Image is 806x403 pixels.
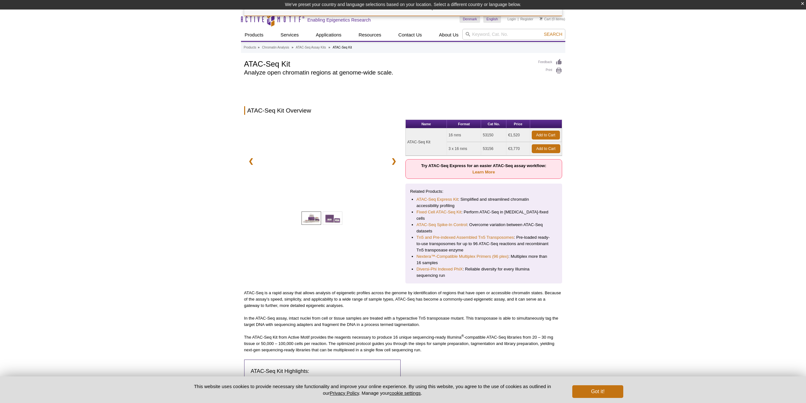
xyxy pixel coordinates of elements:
[483,15,501,23] a: English
[416,209,461,215] a: Fixed Cell ATAC-Seq Kit
[520,17,533,21] a: Register
[447,120,481,128] th: Format
[241,29,267,41] a: Products
[542,31,564,37] button: Search
[292,46,294,49] li: »
[540,17,543,20] img: Your Cart
[460,15,480,23] a: Denmark
[258,46,260,49] li: »
[540,15,565,23] li: (0 items)
[333,46,352,49] li: ATAC-Seq Kit
[421,163,546,174] strong: Try ATAC-Seq Express for an easier ATAC-Seq assay workflow:
[416,196,458,203] a: ATAC-Seq Express Kit
[481,120,506,128] th: Cat No.
[462,29,565,40] input: Keyword, Cat. No.
[244,59,532,68] h1: ATAC-Seq Kit
[410,188,557,195] p: Related Products:
[308,17,371,23] h2: Enabling Epigenetics Research
[262,45,289,50] a: Chromatin Analysis
[506,128,530,142] td: €1,520
[416,253,508,260] a: Nextera™-Compatible Multiplex Primers (96 plex)
[416,266,463,272] a: Diversi-Phi Indexed PhiX
[481,128,506,142] td: 53150
[447,128,481,142] td: 16 rxns
[328,46,330,49] li: »
[538,67,562,74] a: Print
[544,32,562,37] span: Search
[416,222,467,228] a: ATAC-Seq Spike-In Control
[251,367,394,375] h3: ATAC-Seq Kit Highlights:
[540,17,551,21] a: Cart
[244,70,532,75] h2: Analyze open chromatin regions at genome-wide scale.
[416,234,514,241] a: Tn5 and Pre-indexed Assembled Tn5 Transposomes
[395,29,426,41] a: Contact Us
[406,120,447,128] th: Name
[244,106,562,115] h2: ATAC-Seq Kit Overview
[277,29,303,41] a: Services
[506,142,530,156] td: €3,770
[330,390,359,396] a: Privacy Policy
[389,390,421,396] button: cookie settings
[244,45,256,50] a: Products
[461,334,464,338] sup: ®
[387,154,401,168] a: ❯
[506,120,530,128] th: Price
[538,59,562,66] a: Feedback
[183,383,562,396] p: This website uses cookies to provide necessary site functionality and improve your online experie...
[355,29,385,41] a: Resources
[532,131,560,140] a: Add to Cart
[572,385,623,398] button: Got it!
[296,45,326,50] a: ATAC-Seq Assay Kits
[518,15,519,23] li: |
[507,17,516,21] a: Login
[416,234,551,253] li: : Pre-loaded ready-to-use transposomes for up to 96 ATAC-Seq reactions and recombinant Tn5 transp...
[244,290,562,309] p: ATAC-Seq is a rapid assay that allows analysis of epigenetic profiles across the genome by identi...
[416,222,551,234] li: : Overcome variation between ATAC-Seq datasets
[435,29,462,41] a: About Us
[416,266,551,279] li: : Reliable diversity for every Illumina sequencing run
[312,29,345,41] a: Applications
[532,144,560,153] a: Add to Cart
[406,128,447,156] td: ATAC-Seq Kit
[244,315,562,328] p: In the ATAC-Seq assay, intact nuclei from cell or tissue samples are treated with a hyperactive T...
[416,196,551,209] li: : Simplified and streamlined chromatin accessibility profiling
[481,142,506,156] td: 53156
[447,142,481,156] td: 3 x 16 rxns
[244,334,562,353] p: The ATAC-Seq Kit from Active Motif provides the reagents necessary to produce 16 unique sequencin...
[244,154,258,168] a: ❮
[416,253,551,266] li: : Multiplex more than 16 samples
[473,170,495,174] a: Learn More
[416,209,551,222] li: : Perform ATAC-Seq in [MEDICAL_DATA]-fixed cells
